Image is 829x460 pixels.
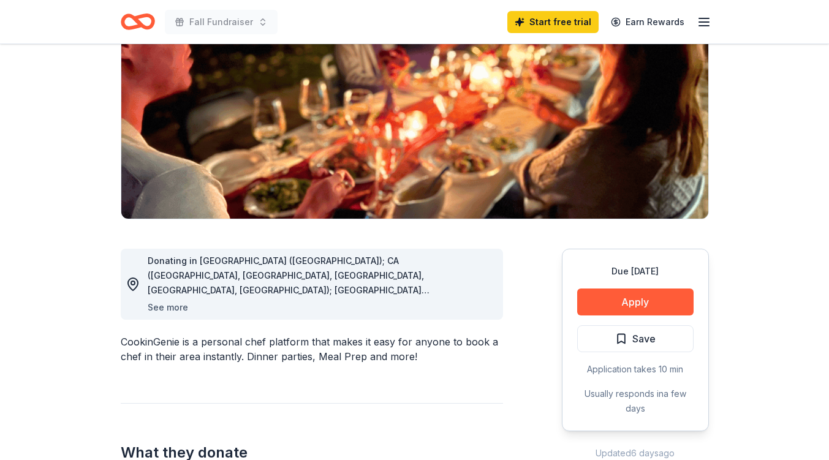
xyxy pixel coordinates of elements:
[165,10,278,34] button: Fall Fundraiser
[189,15,253,29] span: Fall Fundraiser
[632,331,656,347] span: Save
[604,11,692,33] a: Earn Rewards
[507,11,599,33] a: Start free trial
[577,264,694,279] div: Due [DATE]
[148,300,188,315] button: See more
[577,325,694,352] button: Save
[577,386,694,416] div: Usually responds in a few days
[121,7,155,36] a: Home
[121,334,503,364] div: CookinGenie is a personal chef platform that makes it easy for anyone to book a chef in their are...
[577,288,694,315] button: Apply
[577,362,694,377] div: Application takes 10 min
